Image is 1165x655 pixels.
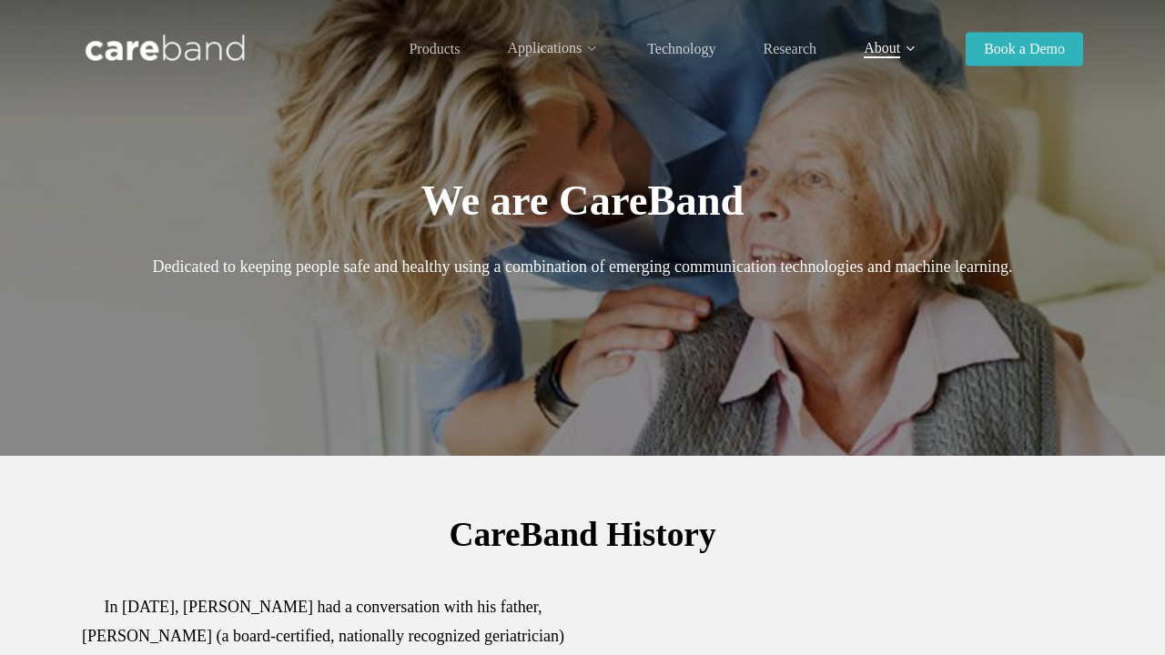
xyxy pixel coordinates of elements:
[864,41,918,56] a: About
[864,40,900,55] span: About
[763,41,816,56] span: Research
[647,42,715,56] a: Technology
[409,42,460,56] a: Products
[409,41,460,56] span: Products
[966,42,1083,56] a: Book a Demo
[507,41,600,56] a: Applications
[647,41,715,56] span: Technology
[82,175,1083,227] h1: We are CareBand
[507,40,582,55] span: Applications
[984,41,1065,56] span: Book a Demo
[763,42,816,56] a: Research
[449,516,715,553] span: CareBand History
[82,252,1083,281] p: Dedicated to keeping people safe and healthy using a combination of emerging communication techno...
